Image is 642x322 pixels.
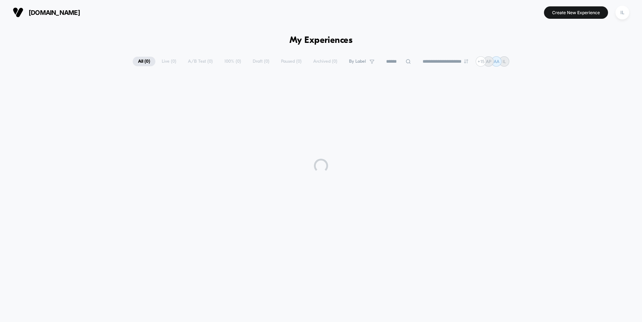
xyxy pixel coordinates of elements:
div: + 15 [476,56,486,67]
img: Visually logo [13,7,23,18]
button: Create New Experience [544,6,608,19]
span: [DOMAIN_NAME] [29,9,80,16]
span: By Label [349,59,366,64]
button: [DOMAIN_NAME] [11,7,82,18]
h1: My Experiences [290,35,353,46]
p: AP [486,59,492,64]
img: end [464,59,468,63]
div: IL [615,6,629,19]
p: IL [503,59,506,64]
p: AA [494,59,499,64]
button: IL [613,5,631,20]
span: All ( 0 ) [133,57,155,66]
